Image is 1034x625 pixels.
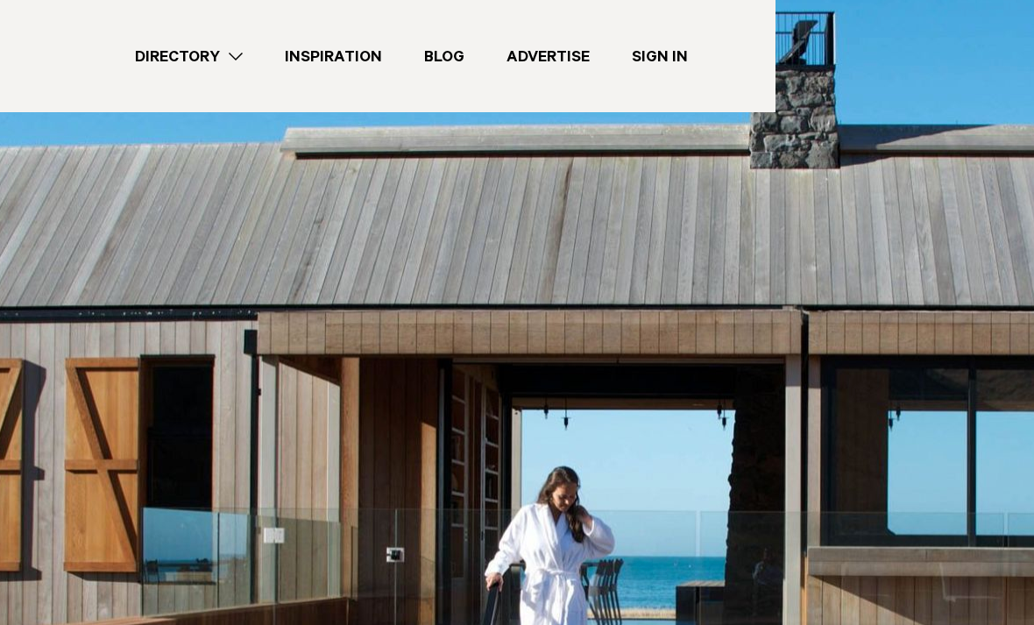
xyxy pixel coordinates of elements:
[114,45,264,68] a: Directory
[611,45,709,68] a: Sign In
[264,45,403,68] a: Inspiration
[485,45,611,68] a: Advertise
[403,45,485,68] a: Blog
